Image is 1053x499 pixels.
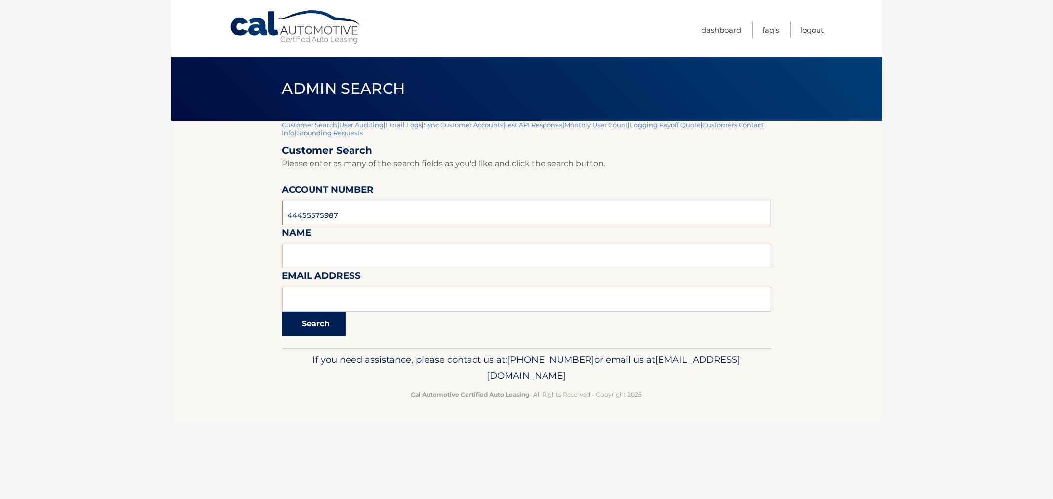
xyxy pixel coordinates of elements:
button: Search [282,312,346,336]
a: Logging Payoff Quote [630,121,701,129]
p: If you need assistance, please contact us at: or email us at [289,352,765,384]
strong: Cal Automotive Certified Auto Leasing [411,391,530,398]
a: User Auditing [340,121,384,129]
h2: Customer Search [282,144,771,157]
a: Logout [801,22,824,38]
a: Dashboard [702,22,741,38]
label: Email Address [282,268,361,286]
a: Email Logs [386,121,422,129]
a: Sync Customer Accounts [424,121,504,129]
a: Grounding Requests [297,129,363,137]
a: FAQ's [763,22,780,38]
span: [PHONE_NUMBER] [507,354,595,365]
a: Cal Automotive [229,10,362,45]
span: Admin Search [282,79,405,98]
label: Name [282,225,312,244]
a: Customers Contact Info [282,121,764,137]
p: Please enter as many of the search fields as you'd like and click the search button. [282,157,771,171]
label: Account Number [282,182,374,201]
a: Customer Search [282,121,338,129]
a: Monthly User Count [565,121,628,129]
div: | | | | | | | | [282,121,771,348]
p: - All Rights Reserved - Copyright 2025 [289,390,765,400]
a: Test API Response [506,121,563,129]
